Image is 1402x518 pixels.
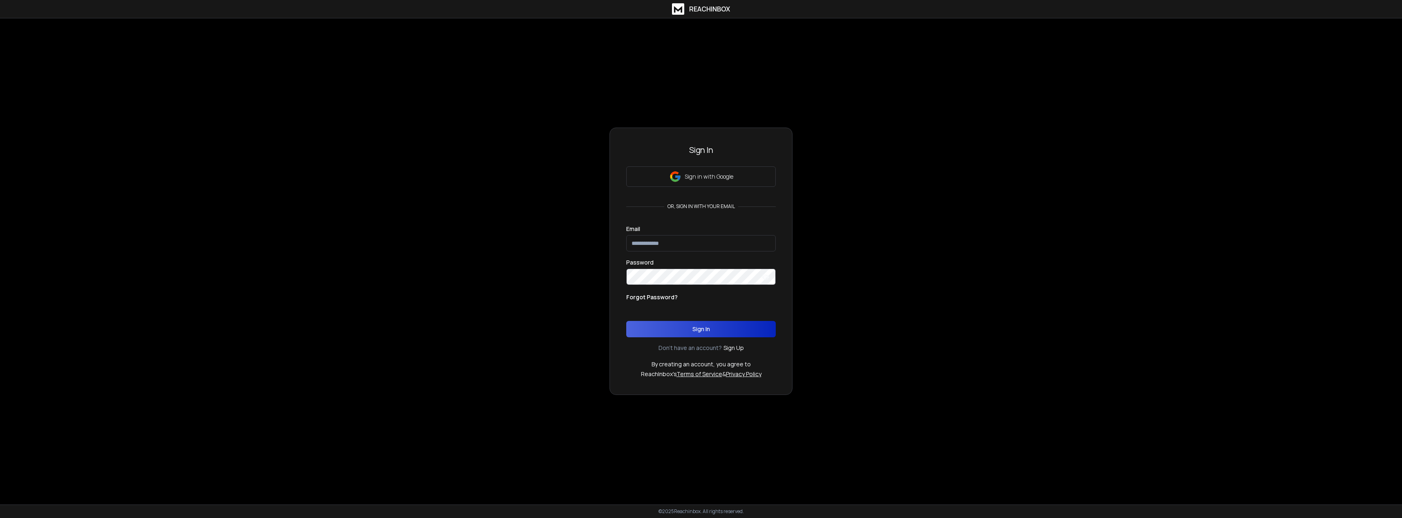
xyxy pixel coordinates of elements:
[641,370,761,378] p: ReachInbox's &
[723,344,744,352] a: Sign Up
[672,3,730,15] a: ReachInbox
[659,508,744,515] p: © 2025 Reachinbox. All rights reserved.
[626,144,776,156] h3: Sign In
[672,3,684,15] img: logo
[652,360,751,368] p: By creating an account, you agree to
[626,260,654,265] label: Password
[664,203,738,210] p: or, sign in with your email
[685,173,733,181] p: Sign in with Google
[726,370,761,378] a: Privacy Policy
[626,166,776,187] button: Sign in with Google
[676,370,722,378] a: Terms of Service
[659,344,722,352] p: Don't have an account?
[626,321,776,337] button: Sign In
[626,226,640,232] label: Email
[626,293,678,301] p: Forgot Password?
[689,4,730,14] h1: ReachInbox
